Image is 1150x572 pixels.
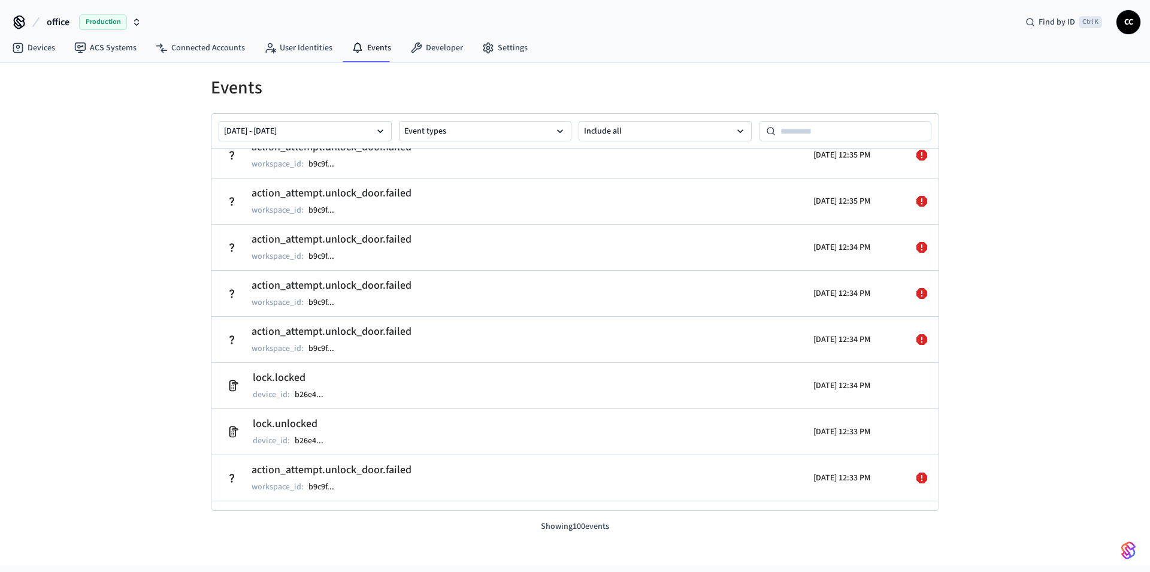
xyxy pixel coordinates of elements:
p: [DATE] 12:34 PM [813,241,870,253]
button: b26e4... [292,434,335,448]
p: [DATE] 12:34 PM [813,334,870,346]
button: Include all [579,121,752,141]
h2: lock.locked [253,370,335,386]
button: b9c9f... [306,203,346,217]
button: Event types [399,121,572,141]
button: b26e4... [292,388,335,402]
p: workspace_id : [252,296,304,308]
p: workspace_id : [252,343,304,355]
button: b9c9f... [306,341,346,356]
h1: Events [211,77,939,99]
p: [DATE] 12:35 PM [813,195,870,207]
a: Settings [473,37,537,59]
button: b9c9f... [306,480,346,494]
a: Connected Accounts [146,37,255,59]
a: User Identities [255,37,342,59]
span: office [47,15,69,29]
p: workspace_id : [252,158,304,170]
h2: action_attempt.unlock_door.failed [252,462,411,479]
button: b9c9f... [306,157,346,171]
p: device_id : [253,435,290,447]
p: workspace_id : [252,481,304,493]
span: Ctrl K [1079,16,1102,28]
span: CC [1118,11,1139,33]
p: [DATE] 12:33 PM [813,426,870,438]
a: ACS Systems [65,37,146,59]
p: [DATE] 12:33 PM [813,472,870,484]
h2: action_attempt.unlock_door.failed [252,323,411,340]
p: workspace_id : [252,250,304,262]
h2: action_attempt.unlock_door.failed [252,231,411,248]
h2: lock.unlocked [253,416,335,432]
span: Find by ID [1039,16,1075,28]
a: Developer [401,37,473,59]
p: [DATE] 12:35 PM [813,149,870,161]
h2: action_attempt.unlock_door.failed [252,508,411,525]
h2: action_attempt.unlock_door.failed [252,277,411,294]
p: device_id : [253,389,290,401]
p: workspace_id : [252,204,304,216]
a: Devices [2,37,65,59]
h2: action_attempt.unlock_door.failed [252,185,411,202]
button: CC [1116,10,1140,34]
img: SeamLogoGradient.69752ec5.svg [1121,541,1136,560]
span: Production [79,14,127,30]
p: Showing 100 events [211,520,939,533]
p: [DATE] 12:34 PM [813,380,870,392]
button: b9c9f... [306,249,346,264]
button: [DATE] - [DATE] [219,121,392,141]
button: b9c9f... [306,295,346,310]
div: Find by IDCtrl K [1016,11,1112,33]
a: Events [342,37,401,59]
p: [DATE] 12:34 PM [813,287,870,299]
